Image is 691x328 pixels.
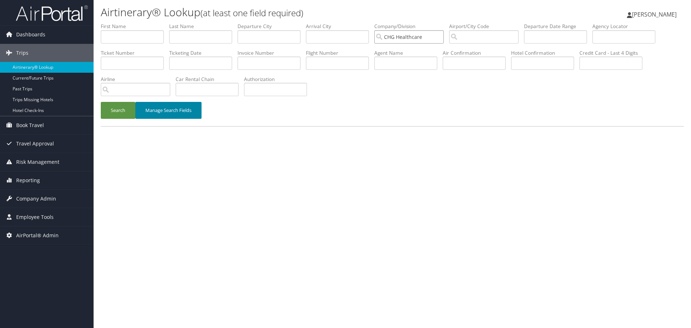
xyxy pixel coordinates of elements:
[16,171,40,189] span: Reporting
[169,49,238,57] label: Ticketing Date
[16,226,59,244] span: AirPortal® Admin
[16,26,45,44] span: Dashboards
[592,23,661,30] label: Agency Locator
[374,49,443,57] label: Agent Name
[135,102,202,119] button: Manage Search Fields
[200,7,303,19] small: (at least one field required)
[238,23,306,30] label: Departure City
[101,102,135,119] button: Search
[176,76,244,83] label: Car Rental Chain
[579,49,648,57] label: Credit Card - Last 4 Digits
[306,49,374,57] label: Flight Number
[632,10,677,18] span: [PERSON_NAME]
[443,49,511,57] label: Air Confirmation
[16,44,28,62] span: Trips
[169,23,238,30] label: Last Name
[627,4,684,25] a: [PERSON_NAME]
[16,153,59,171] span: Risk Management
[449,23,524,30] label: Airport/City Code
[101,49,169,57] label: Ticket Number
[374,23,449,30] label: Company/Division
[238,49,306,57] label: Invoice Number
[16,208,54,226] span: Employee Tools
[524,23,592,30] label: Departure Date Range
[16,135,54,153] span: Travel Approval
[306,23,374,30] label: Arrival City
[101,5,489,20] h1: Airtinerary® Lookup
[101,23,169,30] label: First Name
[244,76,312,83] label: Authorization
[16,5,88,22] img: airportal-logo.png
[101,76,176,83] label: Airline
[16,190,56,208] span: Company Admin
[16,116,44,134] span: Book Travel
[511,49,579,57] label: Hotel Confirmation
